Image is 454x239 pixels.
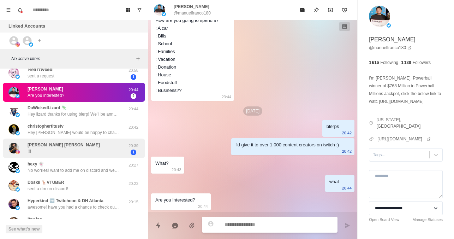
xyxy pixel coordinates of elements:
img: picture [16,187,20,192]
img: picture [8,124,19,135]
button: Add media [185,218,199,233]
span: 1 [131,150,136,155]
button: Archive [323,3,337,17]
button: Show unread conversations [134,4,145,16]
img: picture [369,6,390,27]
img: picture [8,68,19,78]
img: picture [8,180,19,191]
p: 20:27 [125,162,142,168]
a: @manuelfranco180 [369,45,412,51]
img: picture [154,4,165,16]
p: awesome! have you had a chance to check out all of the new features? anything i can help walk you... [28,204,119,210]
p: sent a request [28,73,54,79]
img: picture [29,42,33,47]
p: christophertitustv [28,123,64,129]
img: picture [16,150,20,154]
img: picture [8,106,19,116]
img: picture [16,113,20,117]
button: Reply with AI [168,218,182,233]
a: Manage Statuses [412,217,443,223]
p: [PERSON_NAME] [174,4,209,10]
button: See what's new [6,225,42,233]
p: Hey lizard thanks for using blerp! We'll be announcing more information about it in the weeks ahe... [28,111,119,117]
p: Linked Accounts [8,23,45,30]
img: picture [16,75,20,79]
p: 20:23 [125,181,142,187]
p: Hey [PERSON_NAME] would be happy to chat more about the opportunity! Can you send me more details... [28,129,119,136]
img: picture [8,162,19,173]
p: 20:44 [125,87,142,93]
button: Board View [123,4,134,16]
p: 20:43 [172,166,181,174]
img: picture [8,143,19,153]
img: picture [16,169,20,173]
p: !!! [28,148,31,155]
button: Add account [35,36,44,45]
img: picture [16,94,20,98]
p: @manuelfranco180 [174,10,211,16]
div: i'd give it to over 1,000 content creators on twitch :) [235,141,339,149]
p: 20:15 [125,199,142,205]
button: Quick replies [151,218,165,233]
p: Followers [413,59,431,66]
p: 20:42 [342,129,352,137]
div: Are you interested? [155,196,195,204]
button: Send message [340,218,354,233]
p: [PERSON_NAME] [28,86,63,92]
button: Notifications [14,4,25,16]
p: [US_STATE], [GEOGRAPHIC_DATA] [376,117,443,129]
p: 1 616 [369,59,379,66]
div: What? [155,159,169,167]
p: sent a dm on discord! [28,186,68,192]
p: 1 138 [401,59,411,66]
p: hexy 👻 [28,161,44,167]
p: Hyperkind ➡️ Twitchcon & DH Atlanta [28,198,103,204]
span: 2 [131,93,136,99]
p: Following [381,59,399,66]
p: 20:42 [342,147,352,155]
button: Add filters [134,54,142,63]
p: No worries! want to add me on discord and we can set up a time there? my discord is blerpelly [28,167,119,174]
p: 23:44 [222,93,232,101]
img: picture [16,131,20,135]
p: 20:44 [342,184,352,192]
button: Pin [309,3,323,17]
p: I'm [PERSON_NAME], Powerball winner of $768 Million in Powerball Millions Jackpot, click the belo... [369,74,443,105]
p: Doskii 🦌VTUBER [28,179,64,186]
p: 20:42 [125,124,142,130]
p: [PERSON_NAME] [369,35,416,44]
img: picture [162,12,166,16]
button: Add reminder [337,3,352,17]
button: Menu [3,4,14,16]
button: Mark as read [295,3,309,17]
p: [DATE] [243,106,262,116]
p: 20:58 [125,68,142,74]
div: blerps [327,123,339,130]
div: what [329,178,339,186]
p: Are you interested? [28,92,64,99]
img: picture [387,23,391,28]
img: picture [8,199,19,209]
a: Open Board View [369,217,399,223]
p: 20:09 [125,217,142,223]
p: 20:44 [125,106,142,112]
img: picture [8,217,19,228]
img: picture [8,87,19,98]
a: [URL][DOMAIN_NAME] [377,136,431,142]
p: ℍ𝕖𝕒𝕣𝕥𝕨𝕠𝕠𝕕 [28,66,53,73]
p: [PERSON_NAME] [PERSON_NAME] [28,142,100,148]
p: 20:39 [125,143,142,149]
div: If $25k was sent to you..... How are you going to spend it? : A car : Bills : School : Families :... [155,9,219,94]
p: No active filters [11,56,134,62]
span: 1 [131,74,136,80]
img: picture [16,206,20,210]
img: picture [16,42,20,47]
p: DaWickedLizard 🦎 [28,105,67,111]
p: itsxJas [28,216,42,222]
p: 20:44 [198,203,208,210]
